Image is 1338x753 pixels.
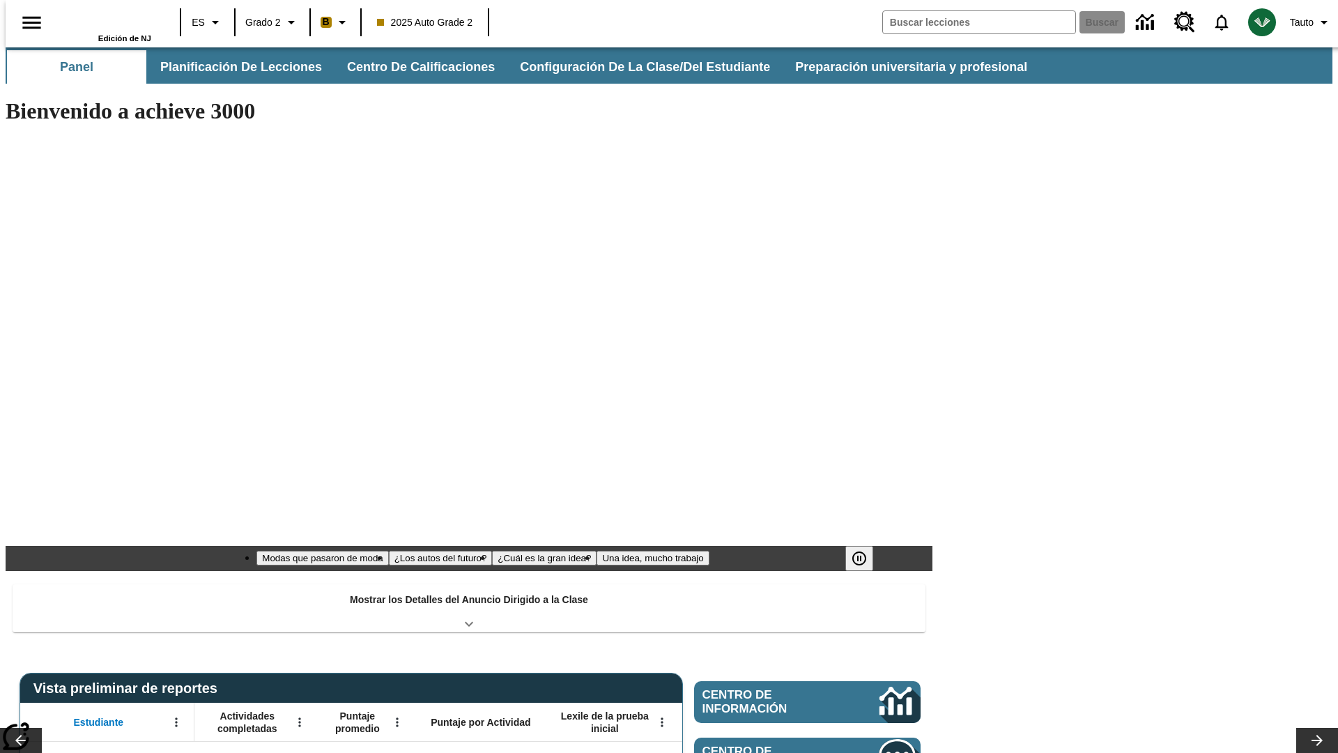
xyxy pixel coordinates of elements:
[185,10,230,35] button: Lenguaje: ES, Selecciona un idioma
[289,712,310,733] button: Abrir menú
[11,2,52,43] button: Abrir el menú lateral
[883,11,1075,33] input: Buscar campo
[1248,8,1276,36] img: avatar image
[1240,4,1284,40] button: Escoja un nuevo avatar
[336,50,506,84] button: Centro de calificaciones
[61,6,151,34] a: Portada
[74,716,124,729] span: Estudiante
[1290,15,1314,30] span: Tauto
[6,50,1040,84] div: Subbarra de navegación
[784,50,1038,84] button: Preparación universitaria y profesional
[1204,4,1240,40] a: Notificaciones
[1284,10,1338,35] button: Perfil/Configuración
[61,5,151,43] div: Portada
[13,584,925,632] div: Mostrar los Detalles del Anuncio Dirigido a la Clase
[377,15,473,30] span: 2025 Auto Grade 2
[389,551,493,565] button: Diapositiva 2 ¿Los autos del futuro?
[245,15,281,30] span: Grado 2
[387,712,408,733] button: Abrir menú
[652,712,672,733] button: Abrir menú
[166,712,187,733] button: Abrir menú
[323,13,330,31] span: B
[6,47,1332,84] div: Subbarra de navegación
[694,681,921,723] a: Centro de información
[597,551,709,565] button: Diapositiva 4 Una idea, mucho trabajo
[554,710,656,735] span: Lexile de la prueba inicial
[509,50,781,84] button: Configuración de la clase/del estudiante
[1128,3,1166,42] a: Centro de información
[201,710,293,735] span: Actividades completadas
[6,98,932,124] h1: Bienvenido a achieve 3000
[7,50,146,84] button: Panel
[324,710,391,735] span: Puntaje promedio
[492,551,597,565] button: Diapositiva 3 ¿Cuál es la gran idea?
[1166,3,1204,41] a: Centro de recursos, Se abrirá en una pestaña nueva.
[192,15,205,30] span: ES
[845,546,873,571] button: Pausar
[98,34,151,43] span: Edición de NJ
[33,680,224,697] span: Vista preliminar de reportes
[149,50,333,84] button: Planificación de lecciones
[256,551,388,565] button: Diapositiva 1 Modas que pasaron de moda
[240,10,305,35] button: Grado: Grado 2, Elige un grado
[350,593,588,607] p: Mostrar los Detalles del Anuncio Dirigido a la Clase
[845,546,887,571] div: Pausar
[315,10,356,35] button: Boost El color de la clase es anaranjado claro. Cambiar el color de la clase.
[702,688,833,716] span: Centro de información
[1296,728,1338,753] button: Carrusel de lecciones, seguir
[431,716,530,729] span: Puntaje por Actividad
